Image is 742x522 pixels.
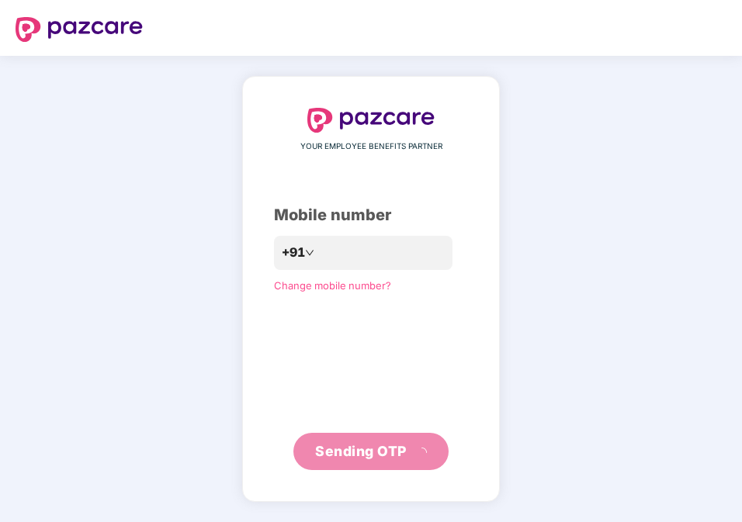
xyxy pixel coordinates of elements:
[305,248,314,258] span: down
[307,108,435,133] img: logo
[293,433,449,470] button: Sending OTPloading
[16,17,143,42] img: logo
[300,140,442,153] span: YOUR EMPLOYEE BENEFITS PARTNER
[282,243,305,262] span: +91
[274,203,468,227] div: Mobile number
[274,279,391,292] a: Change mobile number?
